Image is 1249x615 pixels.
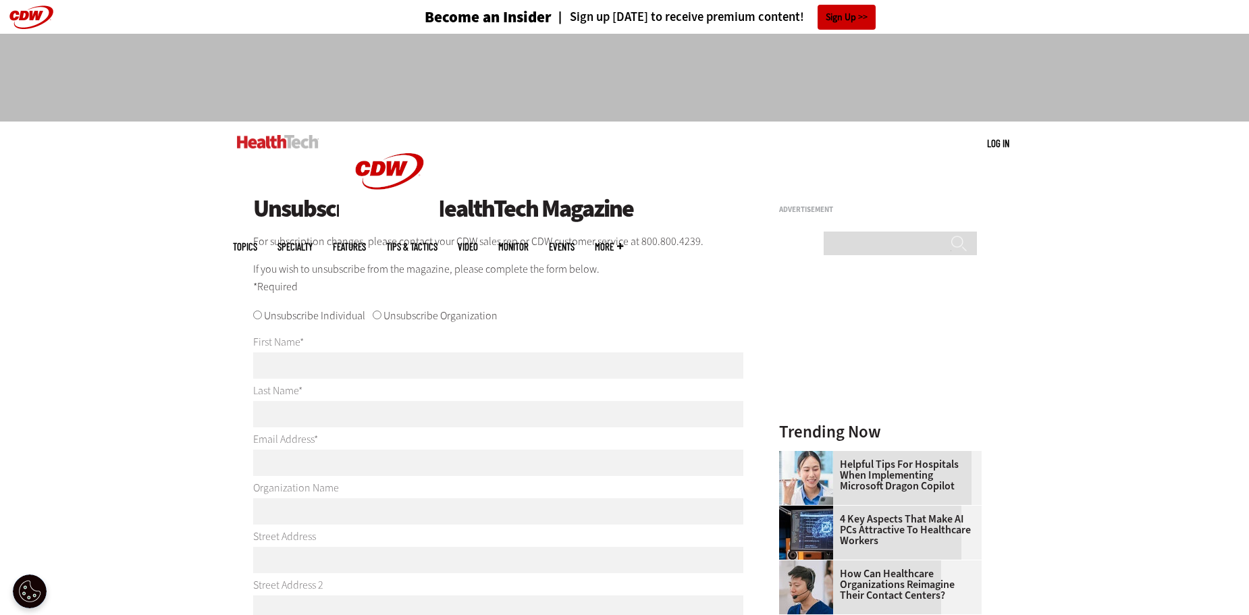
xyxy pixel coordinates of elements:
iframe: advertisement [779,219,982,387]
a: How Can Healthcare Organizations Reimagine Their Contact Centers? [779,568,974,601]
label: Unsubscribe Organization [383,309,498,323]
h3: Become an Insider [425,9,552,25]
a: Log in [987,137,1009,149]
a: Helpful Tips for Hospitals When Implementing Microsoft Dragon Copilot [779,459,974,491]
a: Events [549,242,575,252]
span: Specialty [277,242,313,252]
span: Topics [233,242,257,252]
div: Cookie Settings [13,574,47,608]
iframe: advertisement [379,47,870,108]
img: Home [339,122,440,221]
label: First Name [253,335,304,349]
a: Video [458,242,478,252]
a: Features [333,242,366,252]
label: Organization Name [253,481,339,495]
button: Open Preferences [13,574,47,608]
a: Sign up [DATE] to receive premium content! [552,11,804,24]
label: Street Address 2 [253,578,323,592]
a: Doctor using phone to dictate to tablet [779,451,840,462]
a: Become an Insider [374,9,552,25]
label: Unsubscribe Individual [264,309,365,323]
img: Home [237,135,319,149]
a: Tips & Tactics [386,242,437,252]
img: Desktop monitor with brain AI concept [779,506,833,560]
img: Healthcare contact center [779,560,833,614]
a: CDW [339,211,440,225]
a: 4 Key Aspects That Make AI PCs Attractive to Healthcare Workers [779,514,974,546]
a: Sign Up [818,5,876,30]
label: Street Address [253,529,316,543]
span: More [595,242,623,252]
label: Last Name [253,383,302,398]
p: If you wish to unsubscribe from the magazine, please complete the form below. *Required [253,261,743,295]
img: Doctor using phone to dictate to tablet [779,451,833,505]
div: User menu [987,136,1009,151]
a: Desktop monitor with brain AI concept [779,506,840,516]
a: MonITor [498,242,529,252]
a: Healthcare contact center [779,560,840,571]
label: Email Address [253,432,318,446]
h3: Trending Now [779,423,982,440]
